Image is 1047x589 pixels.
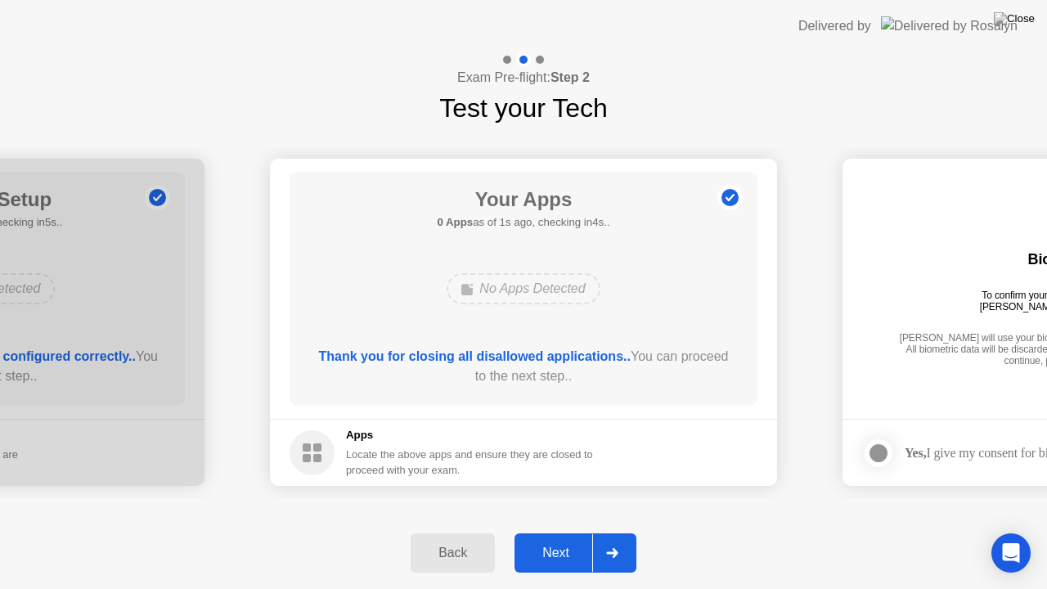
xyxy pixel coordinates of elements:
strong: Yes, [905,446,926,460]
button: Next [515,533,636,573]
img: Close [994,12,1035,25]
img: Delivered by Rosalyn [881,16,1018,35]
div: Open Intercom Messenger [991,533,1031,573]
h1: Test your Tech [439,88,608,128]
h4: Exam Pre-flight: [457,68,590,88]
div: Next [519,546,592,560]
b: Step 2 [550,70,590,84]
div: You can proceed to the next step.. [313,347,735,386]
b: Thank you for closing all disallowed applications.. [319,349,631,363]
div: Back [416,546,490,560]
button: Back [411,533,495,573]
div: No Apps Detected [447,273,600,304]
h5: Apps [346,427,594,443]
div: Delivered by [798,16,871,36]
h5: as of 1s ago, checking in4s.. [437,214,609,231]
b: 0 Apps [437,216,473,228]
div: Locate the above apps and ensure they are closed to proceed with your exam. [346,447,594,478]
h1: Your Apps [437,185,609,214]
